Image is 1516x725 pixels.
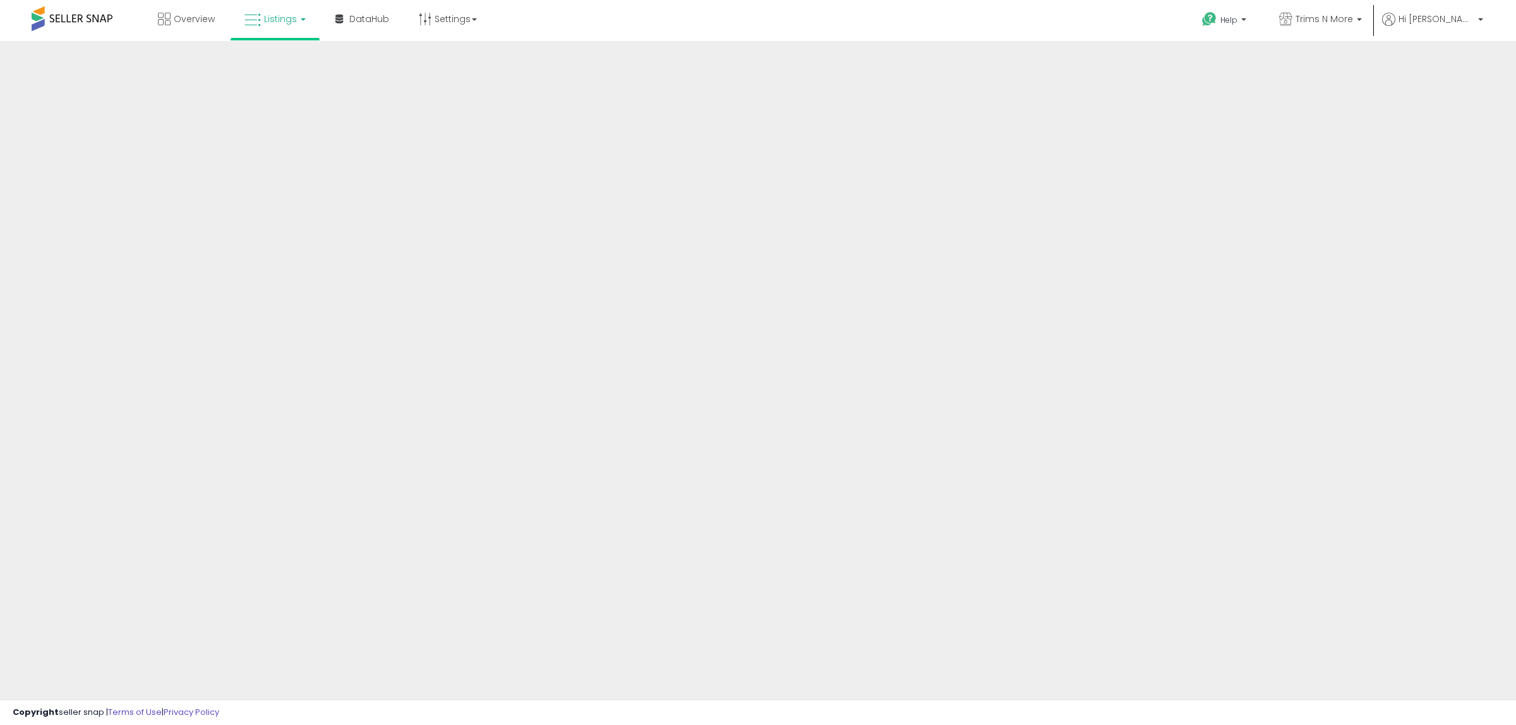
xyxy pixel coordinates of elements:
[1296,13,1353,25] span: Trims N More
[349,13,389,25] span: DataHub
[1192,2,1259,41] a: Help
[1220,15,1237,25] span: Help
[1201,11,1217,27] i: Get Help
[264,13,297,25] span: Listings
[1382,13,1483,41] a: Hi [PERSON_NAME]
[1399,13,1474,25] span: Hi [PERSON_NAME]
[174,13,215,25] span: Overview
